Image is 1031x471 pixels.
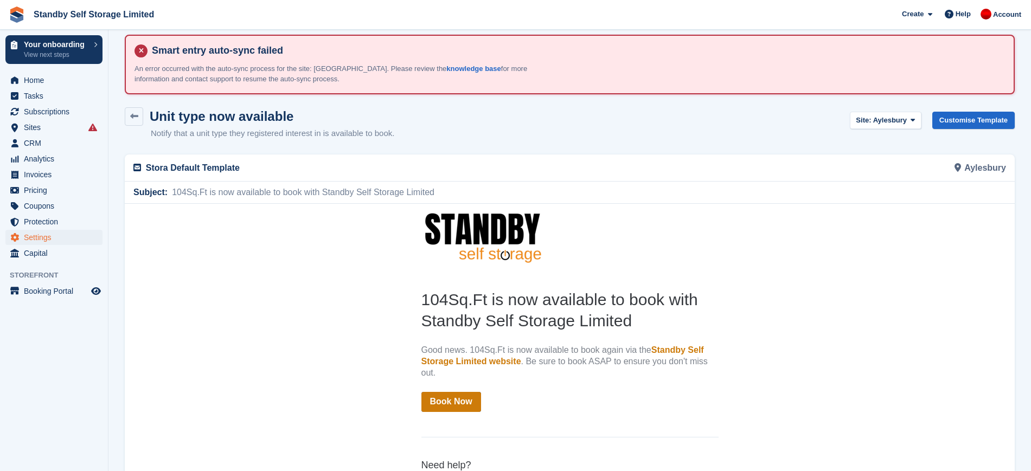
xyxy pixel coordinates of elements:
h4: Smart entry auto-sync failed [148,44,1005,57]
span: Tasks [24,88,89,104]
a: [EMAIL_ADDRESS][DOMAIN_NAME] [321,291,472,300]
span: Capital [24,246,89,261]
h2: 104Sq.Ft is now available to book with Standby Self Storage Limited [297,85,594,127]
a: 020 3868 4768 [324,274,382,283]
span: Subject: [133,186,168,199]
span: Help [956,9,971,20]
span: 104Sq.Ft is now available to book with Standby Self Storage Limited [168,186,434,199]
a: menu [5,198,103,214]
a: menu [5,120,103,135]
p: Notify that a unit type they registered interest in is available to book. [151,127,394,140]
img: Standby Self Storage Limited Logo [297,9,427,59]
p: An error occurred with the auto-sync process for the site: [GEOGRAPHIC_DATA]. Please review the f... [135,63,541,85]
span: Account [993,9,1021,20]
span: Booking Portal [24,283,89,299]
h6: Need help? [297,255,594,268]
a: Preview store [89,285,103,298]
p: Email: [297,290,594,301]
a: menu [5,151,103,166]
a: menu [5,104,103,119]
a: menu [5,183,103,198]
span: Create [902,9,924,20]
span: Coupons [24,198,89,214]
h1: Unit type now available [150,109,293,124]
span: Subscriptions [24,104,89,119]
div: Aylesbury [570,154,1013,181]
a: menu [5,73,103,88]
button: Site: Aylesbury [850,112,921,130]
p: Phone: [297,274,594,285]
p: View next steps [24,50,88,60]
a: Standby Self Storage Limited website [297,141,579,162]
i: Smart entry sync failures have occurred [88,123,97,132]
span: Invoices [24,167,89,182]
a: menu [5,283,103,299]
span: Settings [24,230,89,245]
a: Your onboarding View next steps [5,35,103,64]
span: Analytics [24,151,89,166]
strong: Site: [856,116,871,124]
span: Home [24,73,89,88]
img: stora-icon-8386f47178a22dfd0bd8f6a31ec36ba5ce8667c1dd55bd0f319d3a0aa187defe.svg [9,7,25,23]
span: Sites [24,120,89,135]
a: knowledge base [446,64,501,73]
a: menu [5,88,103,104]
img: Aaron Winter [981,9,991,20]
p: Stora Default Template [146,162,563,175]
a: Book Now [297,188,356,208]
a: Customise Template [932,112,1015,130]
span: Protection [24,214,89,229]
p: Good news. 104Sq.Ft is now available to book again via the . Be sure to book ASAP to ensure you d... [297,141,594,175]
span: Aylesbury [873,116,907,124]
span: Storefront [10,270,108,281]
span: CRM [24,136,89,151]
a: menu [5,167,103,182]
p: Your onboarding [24,41,88,48]
a: menu [5,246,103,261]
a: menu [5,230,103,245]
a: menu [5,136,103,151]
a: menu [5,214,103,229]
span: Pricing [24,183,89,198]
a: Standby Self Storage Limited [29,5,158,23]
